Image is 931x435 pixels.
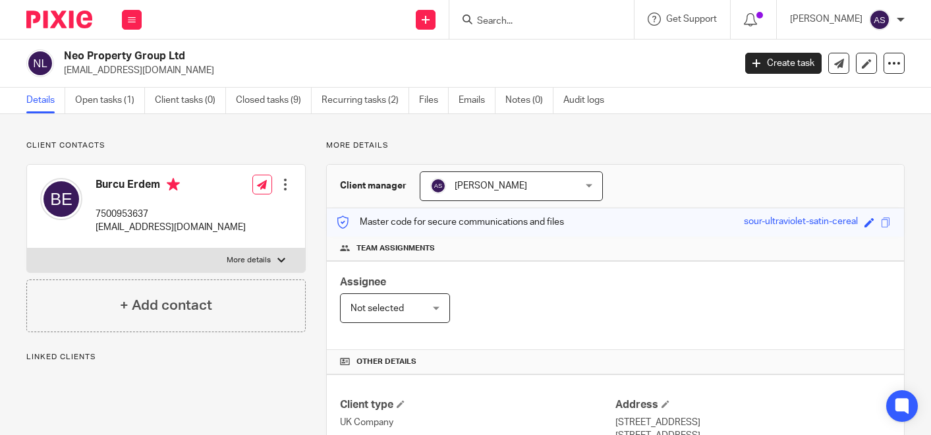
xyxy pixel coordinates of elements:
[26,352,306,362] p: Linked clients
[75,88,145,113] a: Open tasks (1)
[326,140,905,151] p: More details
[476,16,594,28] input: Search
[155,88,226,113] a: Client tasks (0)
[430,178,446,194] img: svg%3E
[227,255,271,266] p: More details
[337,216,564,229] p: Master code for secure communications and files
[340,416,615,429] p: UK Company
[356,243,435,254] span: Team assignments
[26,88,65,113] a: Details
[340,179,407,192] h3: Client manager
[505,88,553,113] a: Notes (0)
[419,88,449,113] a: Files
[120,295,212,316] h4: + Add contact
[322,88,409,113] a: Recurring tasks (2)
[236,88,312,113] a: Closed tasks (9)
[96,208,246,221] p: 7500953637
[64,64,725,77] p: [EMAIL_ADDRESS][DOMAIN_NAME]
[96,178,246,194] h4: Burcu Erdem
[459,88,495,113] a: Emails
[40,178,82,220] img: svg%3E
[666,14,717,24] span: Get Support
[26,140,306,151] p: Client contacts
[869,9,890,30] img: svg%3E
[745,53,822,74] a: Create task
[167,178,180,191] i: Primary
[563,88,614,113] a: Audit logs
[96,221,246,234] p: [EMAIL_ADDRESS][DOMAIN_NAME]
[615,398,891,412] h4: Address
[26,11,92,28] img: Pixie
[790,13,862,26] p: [PERSON_NAME]
[340,277,386,287] span: Assignee
[340,398,615,412] h4: Client type
[615,416,891,429] p: [STREET_ADDRESS]
[26,49,54,77] img: svg%3E
[64,49,593,63] h2: Neo Property Group Ltd
[744,215,858,230] div: sour-ultraviolet-satin-cereal
[455,181,527,190] span: [PERSON_NAME]
[356,357,416,367] span: Other details
[351,304,404,313] span: Not selected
